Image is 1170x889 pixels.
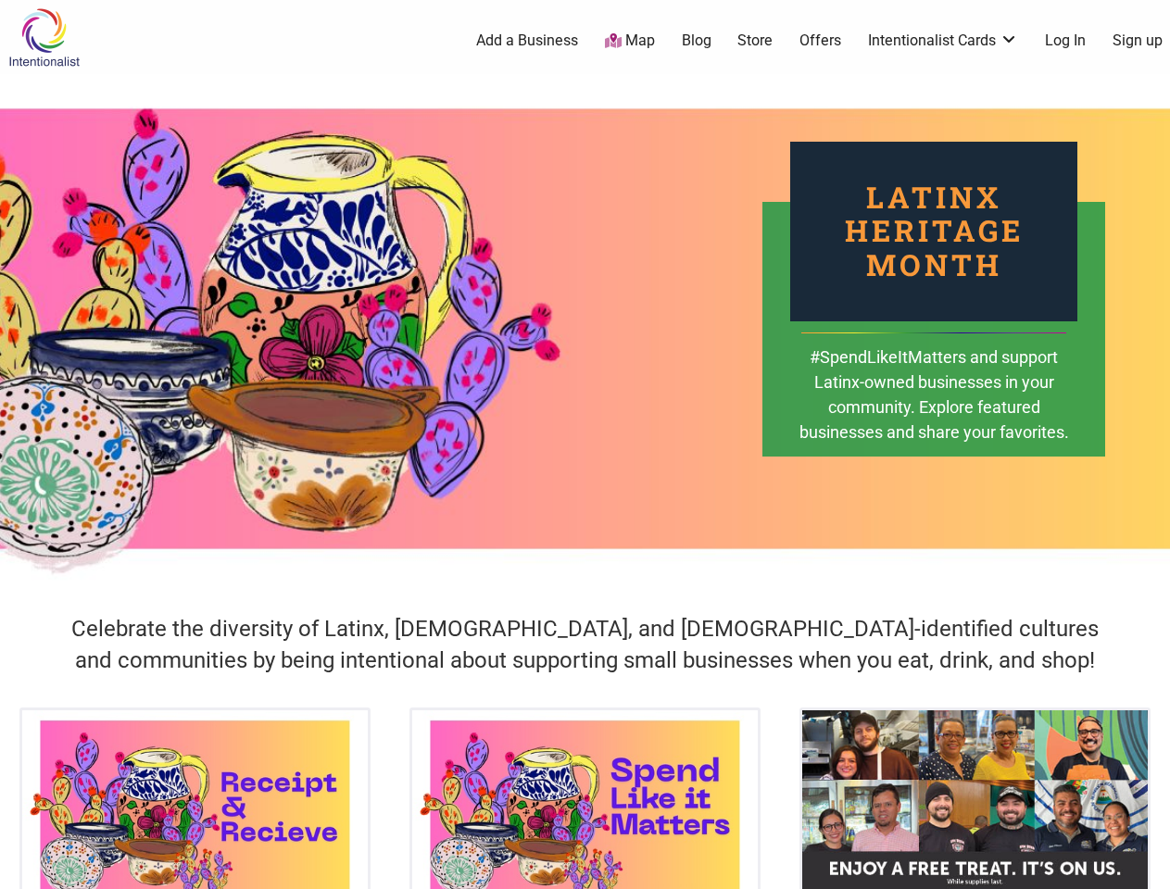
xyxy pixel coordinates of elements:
[58,614,1112,676] h4: Celebrate the diversity of Latinx, [DEMOGRAPHIC_DATA], and [DEMOGRAPHIC_DATA]-identified cultures...
[605,31,655,52] a: Map
[868,31,1018,51] a: Intentionalist Cards
[682,31,711,51] a: Blog
[1113,31,1163,51] a: Sign up
[737,31,773,51] a: Store
[798,344,1070,471] div: #SpendLikeItMatters and support Latinx-owned businesses in your community. Explore featured busin...
[1045,31,1086,51] a: Log In
[799,31,841,51] a: Offers
[790,142,1077,321] div: Latinx Heritage Month
[476,31,578,51] a: Add a Business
